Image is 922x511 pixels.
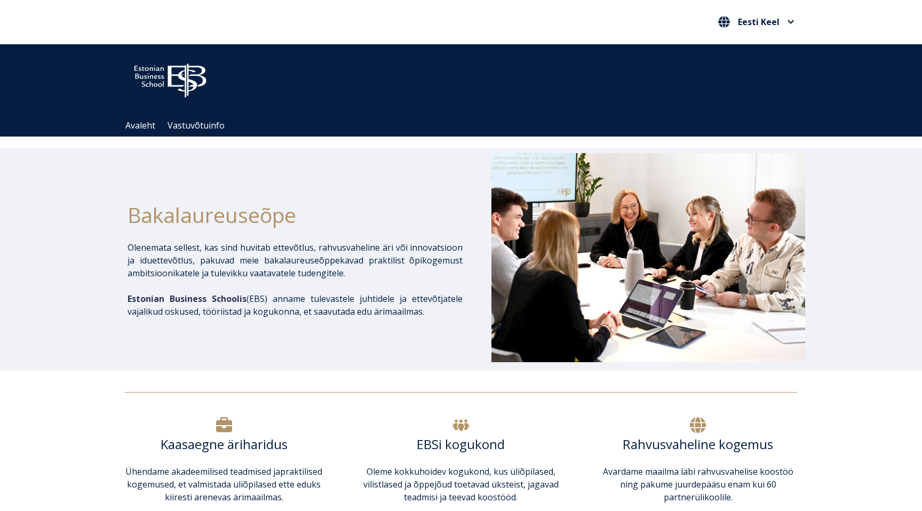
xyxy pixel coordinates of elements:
span: praktilised kogemused, et valmistada üliõpilased ette eduks kiiresti arenevas ärimaailmas. [127,466,322,503]
h1: Bakalaureuseõpe [128,199,463,230]
p: Olenemata sellest, kas sind huvitab ettevõtlus, rahvusvaheline äri või innovatsioon ja iduettevõt... [128,241,463,280]
nav: Vali oma keel [716,13,797,31]
img: ebs_logo2016_white [125,55,216,101]
span: ( [128,293,249,305]
a: Vastuvõtuinfo [168,119,225,131]
span: Oleme kokkuhoidev kogukond, kus üliõpilased, vilistlased ja õppejõud toetavad üksteist, jagavad t... [363,466,559,503]
p: EBS) anname tulevastele juhtidele ja ettevõtjatele vajalikud oskused, tööriistad ja kogukonna, et... [128,292,463,318]
div: Navigation Menu [120,115,813,137]
a: Avaleht [125,119,155,131]
img: Bakalaureusetudengid [491,153,805,362]
p: Avardame maailma läbi rahvusvahelise koostöö ning pakume juurdepääsu enam kui 60 partnerülikoolile. [599,465,797,504]
h6: EBSi kogukond [362,436,560,452]
button: Eesti Keel [716,13,797,30]
span: Ühendame akadeemilised teadmised ja [125,466,280,477]
h6: Kaasaegne äriharidus [125,436,323,452]
h6: Rahvusvaheline kogemus [599,436,797,452]
span: Estonian Business Schoolis [128,293,247,305]
span: Eesti Keel [738,18,780,26]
